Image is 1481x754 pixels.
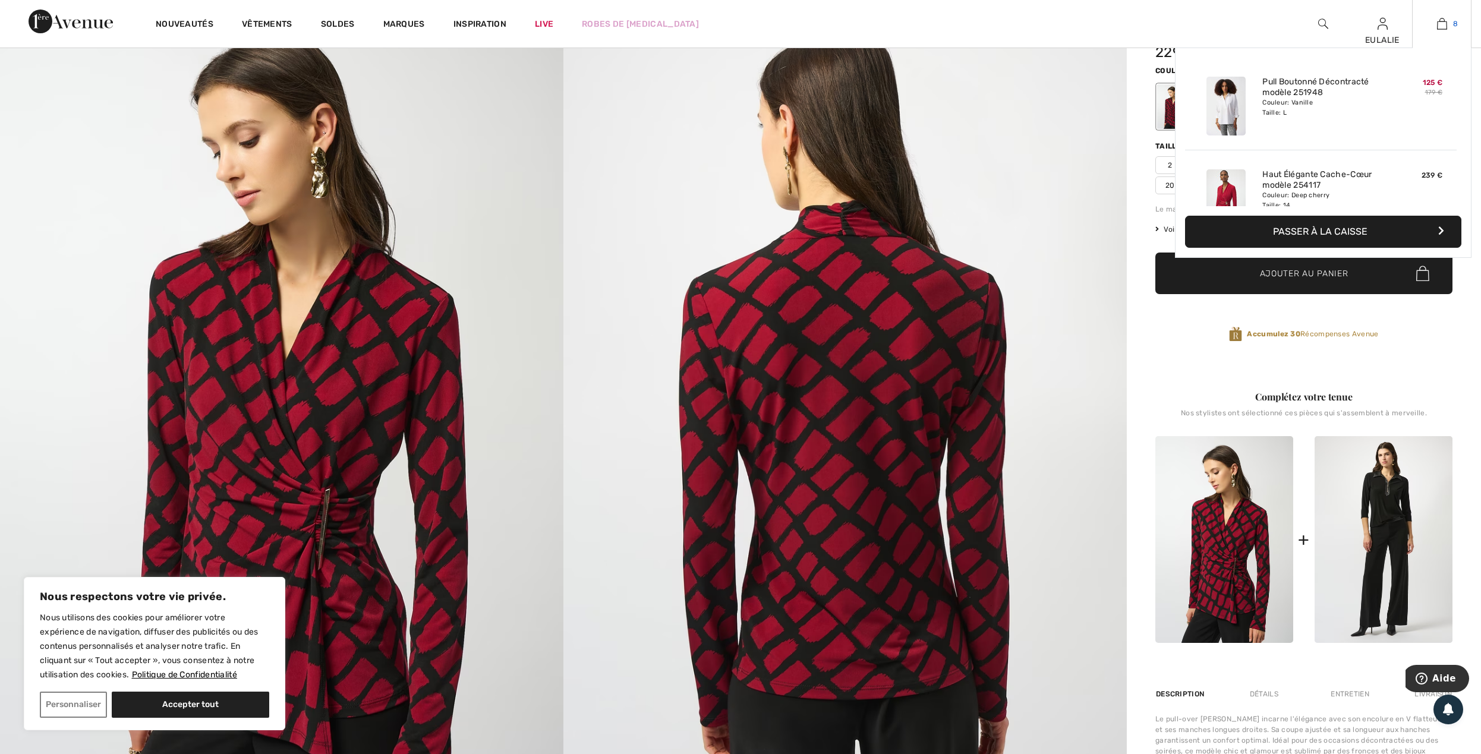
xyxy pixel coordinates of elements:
[131,669,238,680] a: Politique de Confidentialité
[1315,436,1452,643] img: Pantalon Taille Haute modèle 253114
[1318,17,1328,31] img: recherche
[1260,267,1348,280] span: Ajouter au panier
[1262,169,1379,191] a: Haut Élégante Cache-Cœur modèle 254117
[383,19,425,31] a: Marques
[1321,683,1379,705] div: Entretien
[1206,169,1246,228] img: Haut Élégante Cache-Cœur modèle 254117
[1247,330,1300,338] strong: Accumulez 30
[453,19,506,31] span: Inspiration
[1155,409,1452,427] div: Nos stylistes ont sélectionné ces pièces qui s'assemblent à merveille.
[40,611,269,682] p: Nous utilisons des cookies pour améliorer votre expérience de navigation, diffuser des publicités...
[1262,77,1379,98] a: Pull Boutonné Décontracté modèle 251948
[1378,18,1388,29] a: Se connecter
[156,19,213,31] a: Nouveautés
[1262,98,1379,117] div: Couleur: Vanille Taille: L
[582,18,699,30] a: Robes de [MEDICAL_DATA]
[29,10,113,33] img: 1ère Avenue
[1155,224,1244,235] span: Voir tableau des tailles
[1155,436,1293,643] img: Chic Pull Col V modèle 253139
[1157,84,1188,129] div: Black/red
[1247,329,1378,339] span: Récompenses Avenue
[1262,191,1379,210] div: Couleur: Deep cherry Taille: 14
[112,692,269,718] button: Accepter tout
[1155,683,1207,705] div: Description
[40,692,107,718] button: Personnaliser
[1155,253,1452,294] button: Ajouter au panier
[1422,171,1443,179] span: 239 €
[321,19,355,31] a: Soldes
[24,577,285,730] div: Nous respectons votre vie privée.
[1240,683,1288,705] div: Détails
[1353,34,1411,46] div: EULALIE
[535,18,553,30] a: Live
[1378,17,1388,31] img: Mes infos
[1298,526,1309,553] div: +
[1453,18,1458,29] span: 8
[1406,665,1469,695] iframe: Ouvre un widget dans lequel vous pouvez trouver plus d’informations
[242,19,292,31] a: Vêtements
[1155,204,1452,214] div: Le mannequin fait 5'9"/175 cm et porte une taille 6.
[1155,156,1185,174] span: 2
[1155,67,1193,75] span: Couleur:
[1423,78,1443,87] span: 125 €
[1155,390,1452,404] div: Complétez votre tenue
[1416,266,1429,281] img: Bag.svg
[40,589,269,604] p: Nous respectons votre vie privée.
[1155,141,1363,152] div: Taille ([GEOGRAPHIC_DATA]/[GEOGRAPHIC_DATA]):
[1229,326,1242,342] img: Récompenses Avenue
[1425,89,1443,96] s: 179 €
[1185,216,1461,248] button: Passer à la caisse
[1155,44,1196,61] span: 229 €
[1413,17,1471,31] a: 8
[1206,77,1246,135] img: Pull Boutonné Décontracté modèle 251948
[1437,17,1447,31] img: Mon panier
[1155,176,1185,194] span: 20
